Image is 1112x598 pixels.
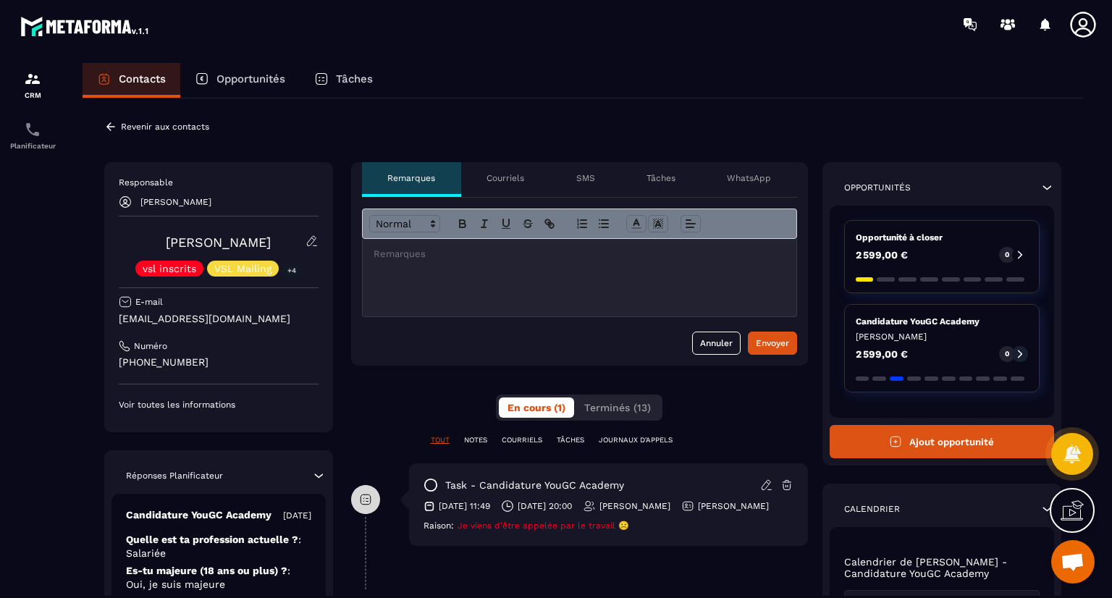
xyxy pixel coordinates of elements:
p: [EMAIL_ADDRESS][DOMAIN_NAME] [119,312,319,326]
p: Remarques [387,172,435,184]
p: Numéro [134,340,167,352]
img: formation [24,70,41,88]
p: NOTES [464,435,487,445]
p: Planificateur [4,142,62,150]
p: TÂCHES [557,435,584,445]
p: WhatsApp [727,172,771,184]
p: Tâches [336,72,373,85]
p: COURRIELS [502,435,542,445]
p: task - Candidature YouGC Academy [445,479,624,492]
p: Candidature YouGC Academy [126,508,271,522]
p: Tâches [646,172,675,184]
p: Courriels [486,172,524,184]
button: Ajout opportunité [830,425,1055,458]
img: scheduler [24,121,41,138]
p: Réponses Planificateur [126,470,223,481]
p: 2 599,00 € [856,250,908,260]
p: [PHONE_NUMBER] [119,355,319,369]
span: Terminés (13) [584,402,651,413]
button: Annuler [692,332,741,355]
span: Je viens d’être appelée par le travail ☹️ [458,521,629,531]
p: VSL Mailing [214,264,271,274]
p: Opportunité à closer [856,232,1029,243]
a: schedulerschedulerPlanificateur [4,110,62,161]
button: Terminés (13) [576,397,660,418]
p: Revenir aux contacts [121,122,209,132]
p: Opportunités [844,182,911,193]
p: Voir toutes les informations [119,399,319,410]
p: 0 [1005,250,1009,260]
p: JOURNAUX D'APPELS [599,435,673,445]
p: Contacts [119,72,166,85]
p: 2 599,00 € [856,349,908,359]
p: [PERSON_NAME] [856,331,1029,342]
p: Candidature YouGC Academy [856,316,1029,327]
p: E-mail [135,296,163,308]
p: TOUT [431,435,450,445]
p: [PERSON_NAME] [599,500,670,512]
p: [DATE] 20:00 [518,500,572,512]
p: Quelle est ta profession actuelle ? [126,533,311,560]
p: CRM [4,91,62,99]
span: Raison: [424,521,454,531]
p: Responsable [119,177,319,188]
p: [PERSON_NAME] [140,197,211,207]
a: Tâches [300,63,387,98]
p: Calendrier de [PERSON_NAME] - Candidature YouGC Academy [844,556,1040,579]
p: Opportunités [216,72,285,85]
img: logo [20,13,151,39]
div: Ouvrir le chat [1051,540,1095,584]
p: [DATE] [283,510,311,521]
a: [PERSON_NAME] [166,235,271,250]
span: En cours (1) [507,402,565,413]
button: Envoyer [748,332,797,355]
div: Envoyer [756,336,789,350]
p: 0 [1005,349,1009,359]
p: [DATE] 11:49 [439,500,490,512]
a: Contacts [83,63,180,98]
a: formationformationCRM [4,59,62,110]
p: vsl inscrits [143,264,196,274]
a: Opportunités [180,63,300,98]
p: Calendrier [844,503,900,515]
p: +4 [282,263,301,278]
button: En cours (1) [499,397,574,418]
p: Es-tu majeure (18 ans ou plus) ? [126,564,311,591]
p: [PERSON_NAME] [698,500,769,512]
p: SMS [576,172,595,184]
